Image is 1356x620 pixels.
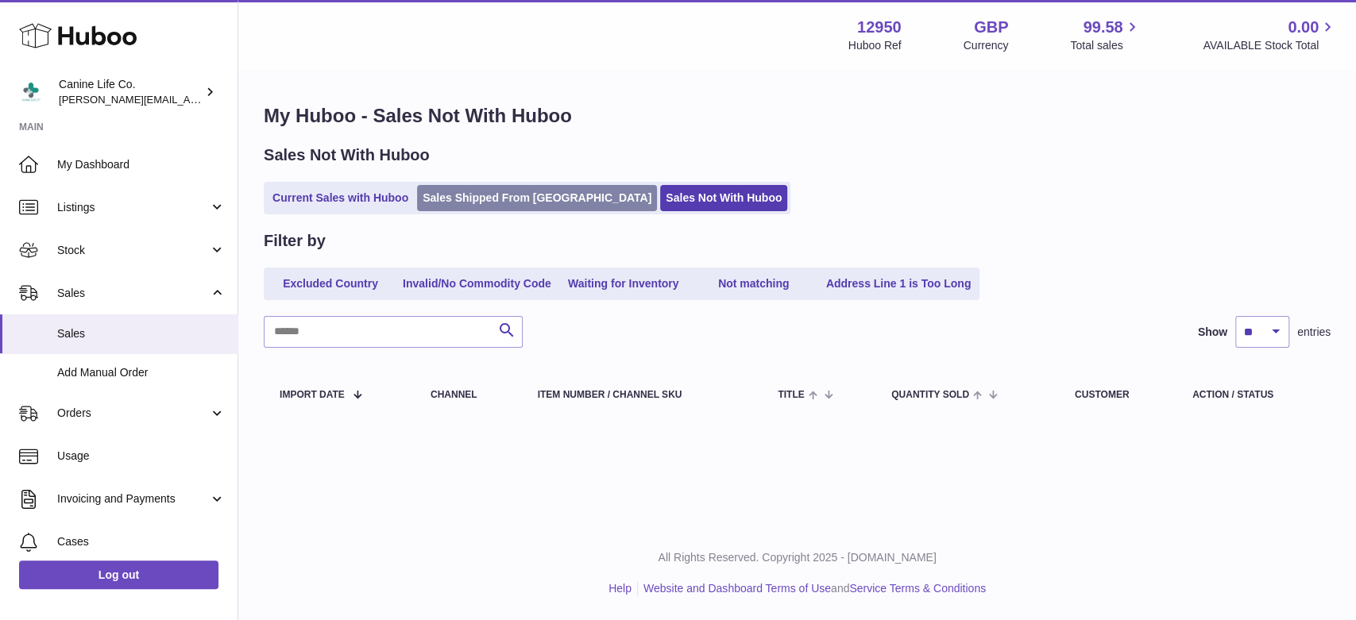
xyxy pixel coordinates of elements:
[431,390,506,400] div: Channel
[560,271,687,297] a: Waiting for Inventory
[1297,325,1331,340] span: entries
[57,365,226,380] span: Add Manual Order
[19,80,43,104] img: kevin@clsgltd.co.uk
[59,77,202,107] div: Canine Life Co.
[57,286,209,301] span: Sales
[660,185,787,211] a: Sales Not With Huboo
[849,582,986,595] a: Service Terms & Conditions
[1070,17,1141,53] a: 99.58 Total sales
[57,406,209,421] span: Orders
[1070,38,1141,53] span: Total sales
[57,243,209,258] span: Stock
[690,271,817,297] a: Not matching
[397,271,557,297] a: Invalid/No Commodity Code
[57,534,226,549] span: Cases
[280,390,345,400] span: Import date
[538,390,747,400] div: Item Number / Channel SKU
[891,390,969,400] span: Quantity Sold
[57,449,226,464] span: Usage
[267,185,414,211] a: Current Sales with Huboo
[974,17,1008,38] strong: GBP
[1203,17,1337,53] a: 0.00 AVAILABLE Stock Total
[57,157,226,172] span: My Dashboard
[264,103,1331,129] h1: My Huboo - Sales Not With Huboo
[1083,17,1122,38] span: 99.58
[1288,17,1319,38] span: 0.00
[608,582,632,595] a: Help
[264,144,430,166] h2: Sales Not With Huboo
[59,93,319,106] span: [PERSON_NAME][EMAIL_ADDRESS][DOMAIN_NAME]
[964,38,1009,53] div: Currency
[1198,325,1227,340] label: Show
[251,550,1343,565] p: All Rights Reserved. Copyright 2025 - [DOMAIN_NAME]
[19,560,218,589] a: Log out
[1192,390,1315,400] div: Action / Status
[1075,390,1161,400] div: Customer
[267,271,394,297] a: Excluded Country
[57,491,209,506] span: Invoicing and Payments
[57,326,226,341] span: Sales
[821,271,977,297] a: Address Line 1 is Too Long
[778,390,804,400] span: Title
[638,581,986,596] li: and
[417,185,657,211] a: Sales Shipped From [GEOGRAPHIC_DATA]
[1203,38,1337,53] span: AVAILABLE Stock Total
[848,38,902,53] div: Huboo Ref
[264,230,326,252] h2: Filter by
[857,17,902,38] strong: 12950
[643,582,831,595] a: Website and Dashboard Terms of Use
[57,200,209,215] span: Listings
